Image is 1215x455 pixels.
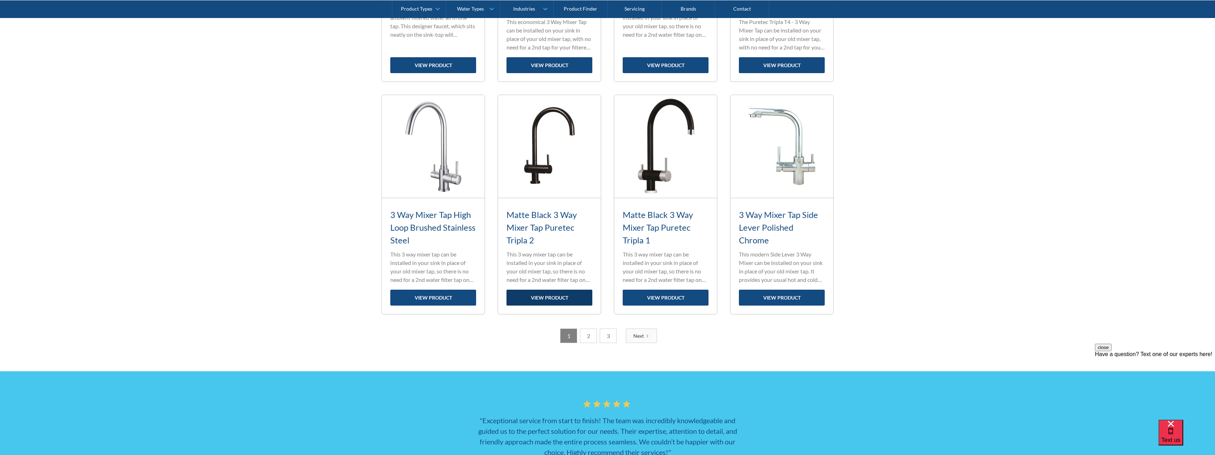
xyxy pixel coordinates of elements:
a: 2 [580,329,597,343]
p: This 3 way mixer tap can be installed in your sink in place of your old mixer tap, so there is no... [390,250,476,284]
a: view product [623,57,709,73]
a: view product [623,290,709,306]
a: 1 [560,329,577,343]
img: 3 Way Mixer Tap Side Lever Polished Chrome [730,95,833,198]
p: Now you can have both chilled and ambient filtered water all in one tap. This designer faucet, wh... [390,5,476,39]
a: view product [506,290,592,306]
div: List [381,329,834,343]
p: This 3 way mixer tap can be installed in your sink in place of your old mixer tap, so there is no... [506,250,592,284]
iframe: podium webchat widget prompt [1095,344,1215,429]
img: 3 Way Mixer Tap High Loop Brushed Stainless Steel [382,95,485,198]
h3: Matte Black 3 Way Mixer Tap Puretec Tripla 1 [623,208,709,247]
a: view product [506,57,592,73]
p: This 3 way mixer tap can be installed in your sink in place of your old mixer tap, so there is no... [623,250,709,284]
p: This 3 way mixer tap can be installed in your sink in place of your old mixer tap, so there is no... [623,5,709,39]
a: Next Page [626,329,657,343]
div: Industries [513,6,535,12]
a: 3 [600,329,617,343]
h3: 3 Way Mixer Tap Side Lever Polished Chrome [739,208,825,247]
div: Water Types [457,6,484,12]
p: The Puretec Tripla T4 - 3 Way Mixer Tap can be installed on your sink in place of your old mixer ... [739,18,825,52]
div: Product Types [401,6,432,12]
p: This modern Side Lever 3 Way Mixer can be installed on your sink in place of your old mixer tap. ... [739,250,825,284]
h3: 3 Way Mixer Tap High Loop Brushed Stainless Steel [390,208,476,247]
a: view product [390,57,476,73]
img: Matte Black 3 Way Mixer Tap Puretec Tripla 1 [614,95,717,198]
a: view product [390,290,476,306]
a: view product [739,57,825,73]
h3: Matte Black 3 Way Mixer Tap Puretec Tripla 2 [506,208,592,247]
p: This economical 3 Way Mixer Tap can be installed on your sink in place of your old mixer tap, wit... [506,18,592,52]
div: Next [633,332,644,339]
iframe: podium webchat widget bubble [1158,420,1215,455]
img: Matte Black 3 Way Mixer Tap Puretec Tripla 2 [498,95,601,198]
a: view product [739,290,825,306]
